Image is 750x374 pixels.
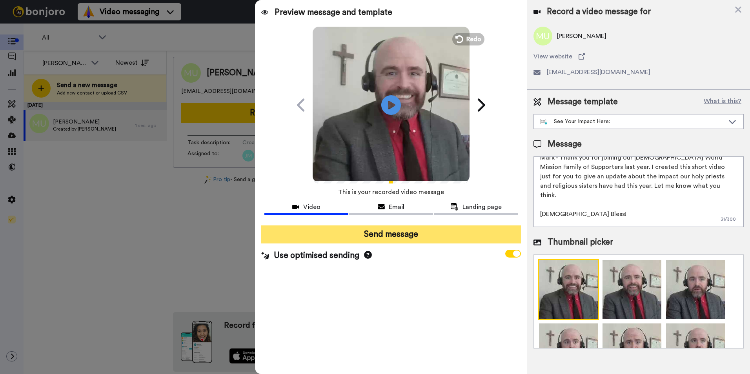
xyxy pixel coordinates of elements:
span: Message [548,138,582,150]
button: What is this? [701,96,744,108]
a: View website [533,52,744,61]
img: Z [538,259,599,320]
span: Thumbnail picker [548,236,613,248]
span: This is your recorded video message [338,183,444,201]
span: Hi [PERSON_NAME], thanks for joining us with a paid account! Wanted to say thanks in person, so p... [44,7,106,62]
div: See Your Impact Here: [540,118,725,125]
span: [EMAIL_ADDRESS][DOMAIN_NAME] [547,67,650,77]
img: nextgen-template.svg [540,119,548,125]
img: Z [665,259,726,320]
span: Message template [548,96,618,108]
span: Use optimised sending [274,250,359,261]
span: Video [303,202,320,212]
img: 9k= [601,259,663,320]
span: View website [533,52,572,61]
textarea: Mark - Thank you for joining our [DEMOGRAPHIC_DATA] World Mission Family of Supporters last year.... [533,156,744,227]
span: Email [389,202,404,212]
button: Send message [261,225,521,243]
img: 3183ab3e-59ed-45f6-af1c-10226f767056-1659068401.jpg [1,2,22,23]
img: mute-white.svg [25,25,35,34]
span: Landing page [462,202,502,212]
